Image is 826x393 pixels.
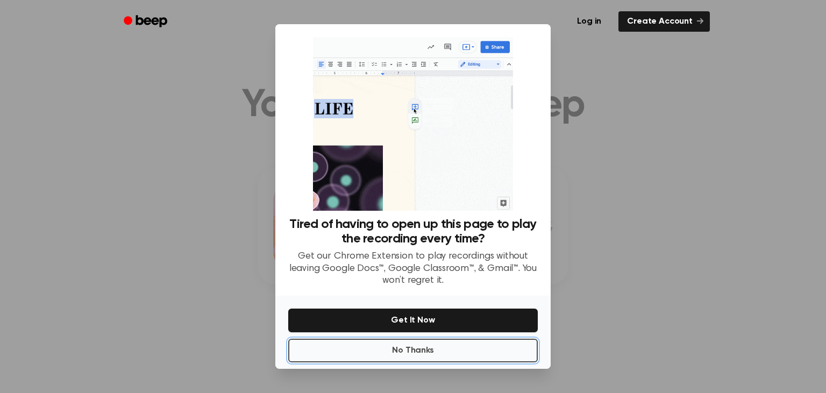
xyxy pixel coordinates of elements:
button: No Thanks [288,339,538,362]
a: Create Account [618,11,710,32]
p: Get our Chrome Extension to play recordings without leaving Google Docs™, Google Classroom™, & Gm... [288,251,538,287]
a: Beep [116,11,177,32]
h3: Tired of having to open up this page to play the recording every time? [288,217,538,246]
a: Log in [566,9,612,34]
img: Beep extension in action [313,37,512,211]
button: Get It Now [288,309,538,332]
